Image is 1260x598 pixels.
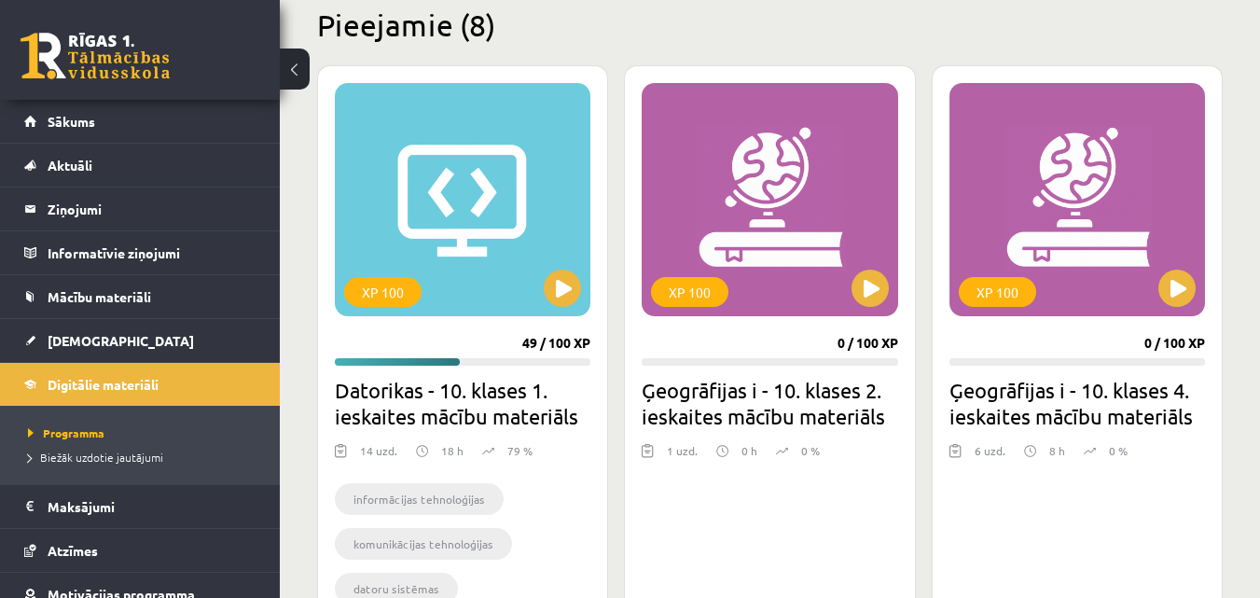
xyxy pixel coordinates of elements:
p: 79 % [507,442,533,459]
p: 18 h [441,442,464,459]
p: 8 h [1049,442,1065,459]
div: XP 100 [959,277,1036,307]
span: Sākums [48,113,95,130]
div: 1 uzd. [667,442,698,470]
h2: Datorikas - 10. klases 1. ieskaites mācību materiāls [335,377,590,429]
h2: Ģeogrāfijas i - 10. klases 4. ieskaites mācību materiāls [949,377,1205,429]
span: Biežāk uzdotie jautājumi [28,450,163,465]
div: XP 100 [651,277,728,307]
a: [DEMOGRAPHIC_DATA] [24,319,256,362]
a: Maksājumi [24,485,256,528]
span: Atzīmes [48,542,98,559]
p: 0 % [801,442,820,459]
a: Digitālie materiāli [24,363,256,406]
legend: Ziņojumi [48,188,256,230]
p: 0 % [1109,442,1128,459]
a: Informatīvie ziņojumi [24,231,256,274]
div: 14 uzd. [360,442,397,470]
a: Biežāk uzdotie jautājumi [28,449,261,466]
a: Atzīmes [24,529,256,572]
a: Aktuāli [24,144,256,187]
div: 6 uzd. [975,442,1005,470]
a: Rīgas 1. Tālmācības vidusskola [21,33,170,79]
h2: Pieejamie (8) [317,7,1223,43]
a: Programma [28,424,261,441]
span: Mācību materiāli [48,288,151,305]
a: Sākums [24,100,256,143]
div: XP 100 [344,277,422,307]
a: Mācību materiāli [24,275,256,318]
legend: Maksājumi [48,485,256,528]
span: [DEMOGRAPHIC_DATA] [48,332,194,349]
p: 0 h [741,442,757,459]
span: Aktuāli [48,157,92,174]
a: Ziņojumi [24,188,256,230]
h2: Ģeogrāfijas i - 10. klases 2. ieskaites mācību materiāls [642,377,897,429]
li: komunikācijas tehnoloģijas [335,528,512,560]
li: informācijas tehnoloģijas [335,483,504,515]
legend: Informatīvie ziņojumi [48,231,256,274]
span: Digitālie materiāli [48,376,159,393]
span: Programma [28,425,104,440]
